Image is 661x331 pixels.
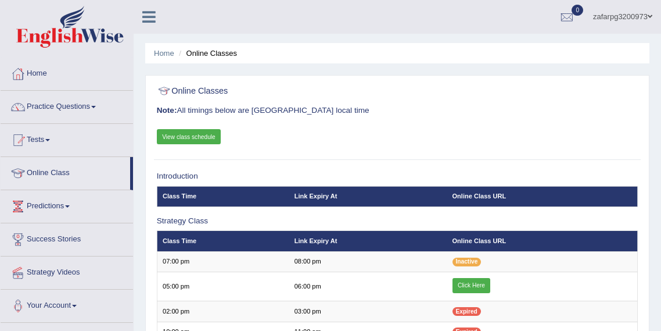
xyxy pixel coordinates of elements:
[1,223,133,252] a: Success Stories
[447,186,638,207] th: Online Class URL
[157,129,221,144] a: View class schedule
[1,58,133,87] a: Home
[452,307,481,316] span: Expired
[157,217,638,226] h3: Strategy Class
[157,106,638,115] h3: All timings below are [GEOGRAPHIC_DATA] local time
[289,272,447,301] td: 06:00 pm
[157,301,289,322] td: 02:00 pm
[289,251,447,272] td: 08:00 pm
[154,49,174,58] a: Home
[157,186,289,207] th: Class Time
[1,190,133,219] a: Predictions
[452,278,491,293] a: Click Here
[1,91,133,120] a: Practice Questions
[1,124,133,153] a: Tests
[157,172,638,181] h3: Introduction
[452,258,482,266] span: Inactive
[289,186,447,207] th: Link Expiry At
[157,106,177,115] b: Note:
[157,84,455,99] h2: Online Classes
[157,231,289,251] th: Class Time
[157,251,289,272] td: 07:00 pm
[1,257,133,286] a: Strategy Videos
[572,5,583,16] span: 0
[157,272,289,301] td: 05:00 pm
[1,290,133,319] a: Your Account
[289,301,447,322] td: 03:00 pm
[289,231,447,251] th: Link Expiry At
[176,48,237,59] li: Online Classes
[1,157,130,186] a: Online Class
[447,231,638,251] th: Online Class URL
